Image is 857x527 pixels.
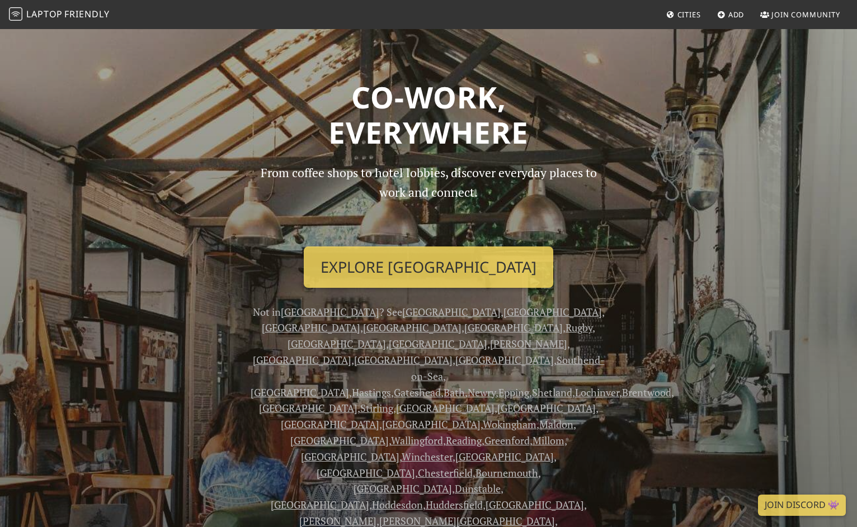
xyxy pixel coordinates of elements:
[363,321,462,334] a: [GEOGRAPHIC_DATA]
[281,417,379,431] a: [GEOGRAPHIC_DATA]
[262,321,360,334] a: [GEOGRAPHIC_DATA]
[622,386,671,399] a: Brentwood
[455,353,554,367] a: [GEOGRAPHIC_DATA]
[354,482,452,495] a: [GEOGRAPHIC_DATA]
[64,8,109,20] span: Friendly
[290,434,389,447] a: [GEOGRAPHIC_DATA]
[317,466,415,479] a: [GEOGRAPHIC_DATA]
[566,321,592,334] a: Rugby
[9,7,22,21] img: LaptopFriendly
[391,434,443,447] a: Wallingford
[402,450,453,463] a: Winchester
[713,4,749,25] a: Add
[354,353,453,367] a: [GEOGRAPHIC_DATA]
[288,337,386,350] a: [GEOGRAPHIC_DATA]
[352,386,391,399] a: Hastings
[389,337,487,350] a: [GEOGRAPHIC_DATA]
[426,498,483,511] a: Huddersfield
[503,305,602,319] a: [GEOGRAPHIC_DATA]
[771,10,840,20] span: Join Community
[9,5,110,25] a: LaptopFriendly LaptopFriendly
[444,386,465,399] a: Bath
[662,4,705,25] a: Cities
[468,386,496,399] a: Newry
[498,386,529,399] a: Epping
[455,482,501,495] a: Dunstable
[396,401,495,415] a: [GEOGRAPHIC_DATA]
[728,10,745,20] span: Add
[394,386,441,399] a: Gateshead
[66,79,791,150] h1: Co-work, Everywhere
[259,401,357,415] a: [GEOGRAPHIC_DATA]
[483,417,536,431] a: Wokingham
[360,401,393,415] a: Stirling
[484,434,530,447] a: Greenford
[497,401,596,415] a: [GEOGRAPHIC_DATA]
[251,163,606,238] p: From coffee shops to hotel lobbies, discover everyday places to work and connect.
[301,450,399,463] a: [GEOGRAPHIC_DATA]
[402,305,501,319] a: [GEOGRAPHIC_DATA]
[281,305,379,319] a: [GEOGRAPHIC_DATA]
[372,498,423,511] a: Hoddesdon
[382,417,481,431] a: [GEOGRAPHIC_DATA]
[304,246,553,288] a: Explore [GEOGRAPHIC_DATA]
[26,8,63,20] span: Laptop
[486,498,584,511] a: [GEOGRAPHIC_DATA]
[756,4,845,25] a: Join Community
[490,337,567,350] a: [PERSON_NAME]
[271,498,369,511] a: [GEOGRAPHIC_DATA]
[251,386,349,399] a: [GEOGRAPHIC_DATA]
[253,353,351,367] a: [GEOGRAPHIC_DATA]
[532,386,572,399] a: Shetland
[464,321,563,334] a: [GEOGRAPHIC_DATA]
[539,417,573,431] a: Maldon
[411,353,605,383] a: Southend-on-Sea
[475,466,538,479] a: Bournemouth
[758,495,846,516] a: Join Discord 👾
[446,434,482,447] a: Reading
[418,466,473,479] a: Chesterfield
[533,434,564,447] a: Millom
[677,10,701,20] span: Cities
[455,450,554,463] a: [GEOGRAPHIC_DATA]
[575,386,619,399] a: Lochinver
